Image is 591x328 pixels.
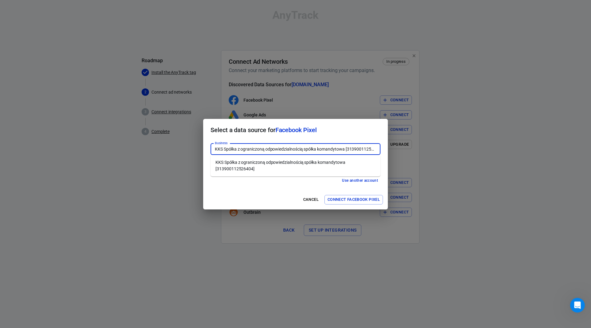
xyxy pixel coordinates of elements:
[340,177,380,184] button: Use another account
[203,119,388,141] h2: Select a data source for
[212,145,378,153] input: Type to search
[324,195,383,204] button: Connect Facebook Pixel
[301,195,321,204] button: Cancel
[211,157,380,174] li: KKS Spółka z ograniczoną odpowiedzialnością spółka komandytowa [313900112526404]
[570,298,585,313] iframe: Intercom live chat
[275,126,317,134] span: Facebook Pixel
[215,141,228,145] label: Business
